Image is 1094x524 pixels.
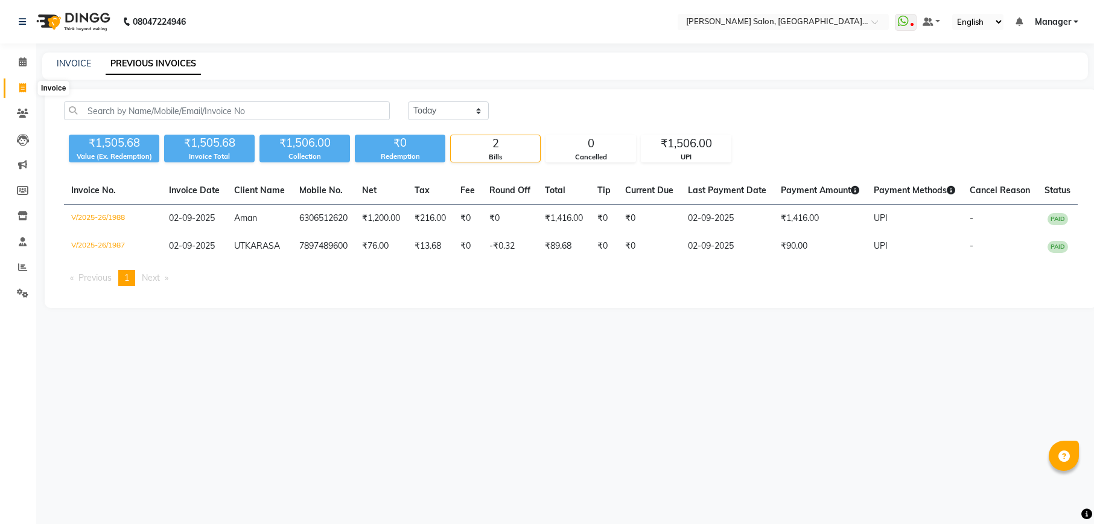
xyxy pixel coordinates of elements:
td: V/2025-26/1987 [64,232,162,260]
td: ₹0 [453,232,482,260]
td: ₹0 [590,232,618,260]
div: Bills [451,152,540,162]
div: ₹1,505.68 [164,135,255,152]
img: logo [31,5,113,39]
span: Next [142,272,160,283]
td: ₹216.00 [407,205,453,233]
td: ₹0 [453,205,482,233]
span: Aman [234,212,257,223]
span: Last Payment Date [688,185,766,196]
td: ₹89.68 [538,232,590,260]
div: ₹1,505.68 [69,135,159,152]
td: 02-09-2025 [681,232,774,260]
span: Total [545,185,565,196]
div: Invoice Total [164,152,255,162]
td: ₹90.00 [774,232,867,260]
td: ₹1,416.00 [774,205,867,233]
span: Tax [415,185,430,196]
td: ₹0 [482,205,538,233]
b: 08047224946 [133,5,186,39]
span: 02-09-2025 [169,212,215,223]
span: Current Due [625,185,673,196]
span: - [970,212,973,223]
span: Payment Amount [781,185,859,196]
td: ₹0 [618,232,681,260]
div: Value (Ex. Redemption) [69,152,159,162]
span: Manager [1035,16,1071,28]
a: INVOICE [57,58,91,69]
span: Payment Methods [874,185,955,196]
div: 0 [546,135,635,152]
span: Status [1045,185,1070,196]
td: ₹1,200.00 [355,205,407,233]
td: ₹0 [618,205,681,233]
a: PREVIOUS INVOICES [106,53,201,75]
span: UTKARASA [234,240,280,251]
span: 1 [124,272,129,283]
span: Fee [460,185,475,196]
span: Invoice Date [169,185,220,196]
span: PAID [1048,213,1068,225]
td: ₹13.68 [407,232,453,260]
span: Previous [78,272,112,283]
div: 2 [451,135,540,152]
span: PAID [1048,241,1068,253]
div: Collection [259,152,350,162]
div: ₹1,506.00 [259,135,350,152]
td: -₹0.32 [482,232,538,260]
span: Cancel Reason [970,185,1030,196]
span: Net [362,185,377,196]
div: Redemption [355,152,445,162]
span: - [970,240,973,251]
span: UPI [874,212,888,223]
nav: Pagination [64,270,1078,286]
div: UPI [641,152,731,162]
input: Search by Name/Mobile/Email/Invoice No [64,101,390,120]
div: ₹1,506.00 [641,135,731,152]
div: Cancelled [546,152,635,162]
span: Client Name [234,185,285,196]
td: 7897489600 [292,232,355,260]
td: ₹0 [590,205,618,233]
span: UPI [874,240,888,251]
div: ₹0 [355,135,445,152]
td: 6306512620 [292,205,355,233]
iframe: chat widget [1043,476,1082,512]
span: Tip [597,185,611,196]
td: ₹1,416.00 [538,205,590,233]
td: ₹76.00 [355,232,407,260]
div: Invoice [38,81,69,96]
span: Round Off [489,185,530,196]
span: Mobile No. [299,185,343,196]
td: 02-09-2025 [681,205,774,233]
span: Invoice No. [71,185,116,196]
span: 02-09-2025 [169,240,215,251]
td: V/2025-26/1988 [64,205,162,233]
